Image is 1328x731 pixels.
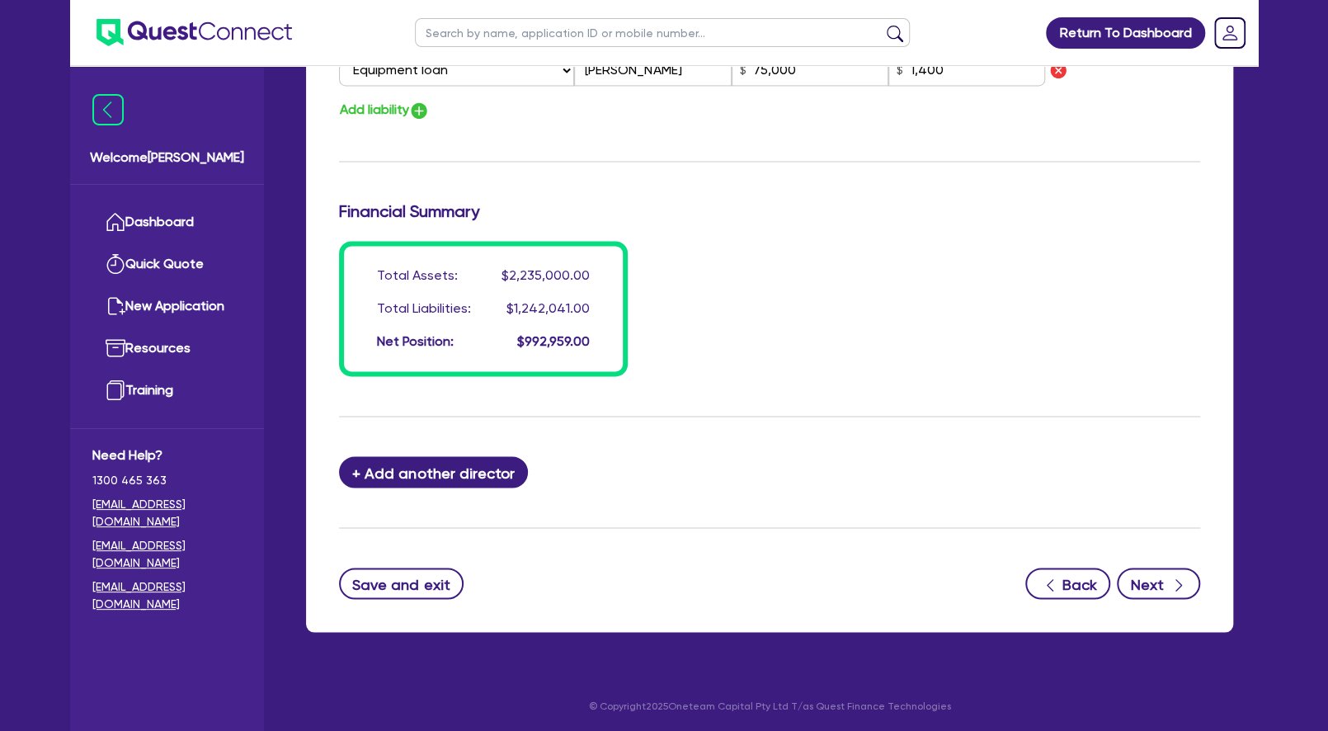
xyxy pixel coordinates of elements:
[1208,12,1251,54] a: Dropdown toggle
[377,332,454,351] div: Net Position:
[92,201,242,243] a: Dashboard
[106,254,125,274] img: quick-quote
[888,54,1045,86] input: Monthly Repayment
[1025,568,1110,599] button: Back
[92,446,242,465] span: Need Help?
[1048,60,1068,80] img: icon remove asset liability
[339,568,464,599] button: Save and exit
[92,496,242,531] a: [EMAIL_ADDRESS][DOMAIN_NAME]
[1117,568,1200,599] button: Next
[1046,17,1205,49] a: Return To Dashboard
[294,698,1245,713] p: © Copyright 2025 Oneteam Capital Pty Ltd T/as Quest Finance Technologies
[517,333,590,349] span: $992,959.00
[339,201,1200,221] h3: Financial Summary
[502,267,590,283] span: $2,235,000.00
[377,266,458,285] div: Total Assets:
[409,101,429,120] img: icon-add
[92,472,242,489] span: 1300 465 363
[92,94,124,125] img: icon-menu-close
[106,296,125,316] img: new-application
[732,54,888,86] input: Balance / Credit Limit
[90,148,244,167] span: Welcome [PERSON_NAME]
[92,243,242,285] a: Quick Quote
[574,54,731,86] input: Lender Name
[92,578,242,613] a: [EMAIL_ADDRESS][DOMAIN_NAME]
[506,300,590,316] span: $1,242,041.00
[339,99,430,121] button: Add liability
[97,19,292,46] img: quest-connect-logo-blue
[377,299,471,318] div: Total Liabilities:
[92,370,242,412] a: Training
[106,338,125,358] img: resources
[92,328,242,370] a: Resources
[339,456,528,488] button: + Add another director
[415,18,910,47] input: Search by name, application ID or mobile number...
[92,285,242,328] a: New Application
[92,537,242,572] a: [EMAIL_ADDRESS][DOMAIN_NAME]
[106,380,125,400] img: training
